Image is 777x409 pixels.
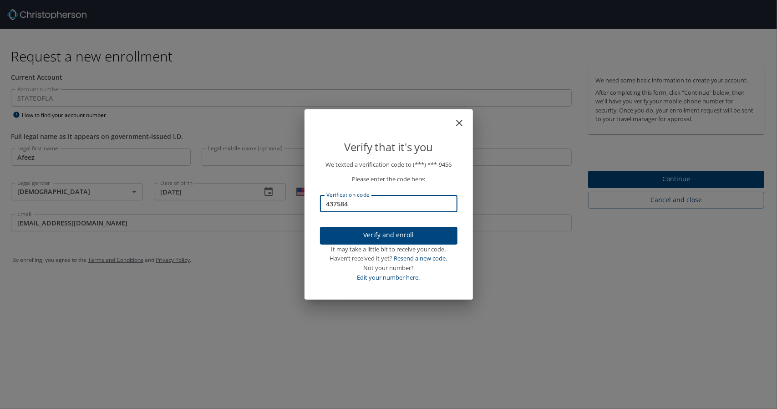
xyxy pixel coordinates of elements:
button: close [458,113,469,124]
button: Verify and enroll [320,227,457,245]
div: Not your number? [320,263,457,273]
p: Verify that it's you [320,138,457,156]
a: Edit your number here. [357,273,420,281]
p: We texted a verification code to (***) ***- 9456 [320,160,457,169]
div: Haven’t received it yet? [320,254,457,263]
span: Verify and enroll [327,230,450,241]
div: It may take a little bit to receive your code. [320,245,457,254]
p: Please enter the code here: [320,174,457,184]
a: Resend a new code. [394,254,447,262]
